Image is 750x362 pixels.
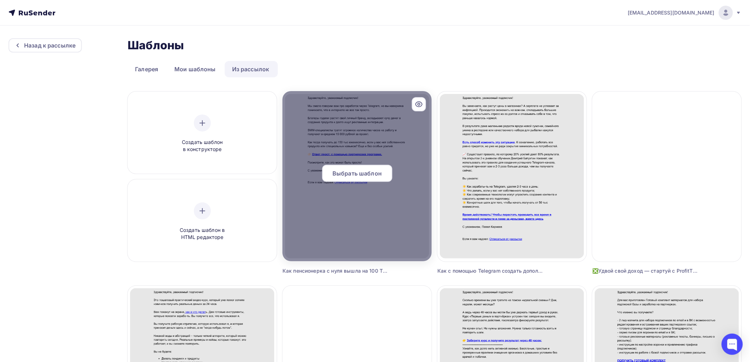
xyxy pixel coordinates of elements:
[437,267,544,274] div: Как с помощью Telegram создать дополнительный доход даже без продукта и опыта
[167,61,223,77] a: Мои шаблоны
[169,227,236,241] span: Создать шаблон в HTML редакторе
[24,41,75,50] div: Назад к рассылке
[169,139,236,153] span: Создать шаблон в конструкторе
[628,9,715,16] span: [EMAIL_ADDRESS][DOMAIN_NAME]
[282,267,389,274] div: Как пенсионерка с нуля вышла на 100 ТЫС и взяла квартиру для внучки в ипотеку
[225,61,277,77] a: Из рассылок
[628,6,741,20] a: [EMAIL_ADDRESS][DOMAIN_NAME]
[128,38,184,52] h2: Шаблоны
[592,267,699,274] div: ❎Удвой свой доход — стартуй с ProfitTimer уже сегодня
[128,61,166,77] a: Галерея
[332,169,382,178] span: Выбрать шаблон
